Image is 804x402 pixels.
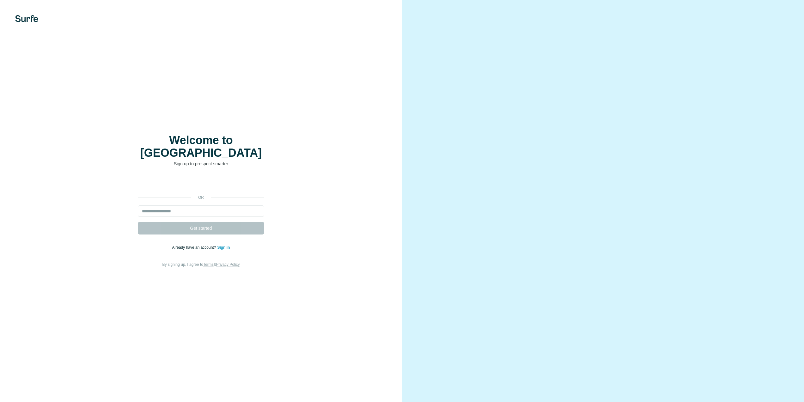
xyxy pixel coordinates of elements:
[138,161,264,167] p: Sign up to prospect smarter
[216,262,240,267] a: Privacy Policy
[191,195,211,200] p: or
[172,245,217,250] span: Already have an account?
[162,262,240,267] span: By signing up, I agree to &
[217,245,230,250] a: Sign in
[203,262,214,267] a: Terms
[138,134,264,159] h1: Welcome to [GEOGRAPHIC_DATA]
[15,15,38,22] img: Surfe's logo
